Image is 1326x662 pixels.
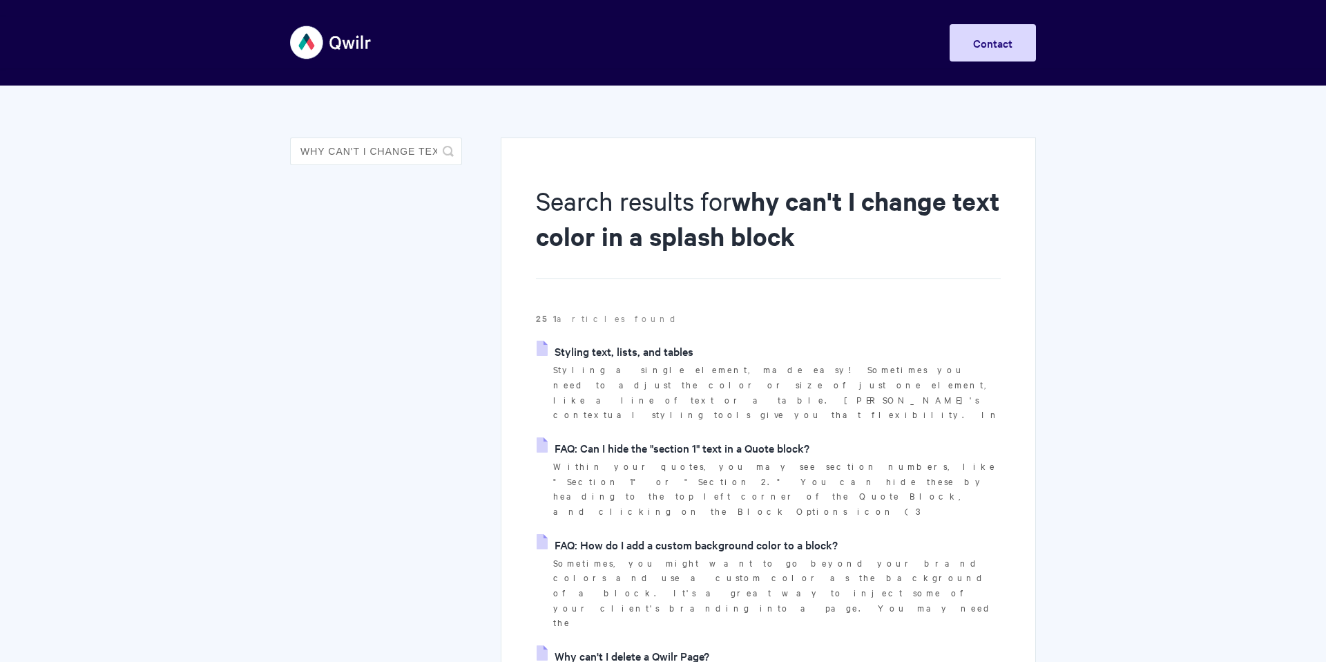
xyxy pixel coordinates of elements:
[950,24,1036,62] a: Contact
[553,459,1001,519] p: Within your quotes, you may see section numbers, like "Section 1" or "Section 2." You can hide th...
[290,17,372,68] img: Qwilr Help Center
[553,362,1001,422] p: Styling a single element, made easy! Sometimes you need to adjust the color or size of just one e...
[290,138,462,165] input: Search
[536,311,1001,326] p: articles found
[536,183,1001,279] h1: Search results for
[553,556,1001,631] p: Sometimes, you might want to go beyond your brand colors and use a custom color as the background...
[536,312,557,325] strong: 251
[537,341,693,361] a: Styling text, lists, and tables
[536,184,999,253] strong: why can't I change text color in a splash block
[537,534,838,555] a: FAQ: How do I add a custom background color to a block?
[537,437,809,458] a: FAQ: Can I hide the "section 1" text in a Quote block?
